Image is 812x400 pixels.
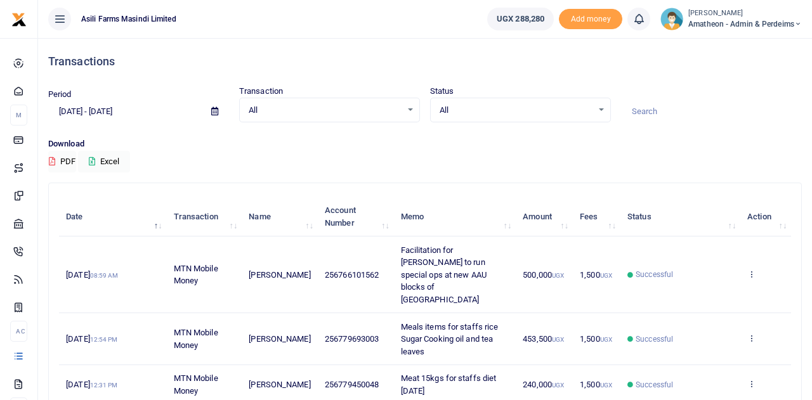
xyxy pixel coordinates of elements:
[636,269,673,280] span: Successful
[249,334,310,344] span: [PERSON_NAME]
[401,373,497,396] span: Meat 15kgs for staffs diet [DATE]
[90,382,118,389] small: 12:31 PM
[740,197,791,236] th: Action: activate to sort column ascending
[76,13,181,25] span: Asili Farms Masindi Limited
[166,197,242,236] th: Transaction: activate to sort column ascending
[48,55,802,68] h4: Transactions
[66,270,118,280] span: [DATE]
[325,380,379,389] span: 256779450048
[482,8,559,30] li: Wallet ballance
[559,9,622,30] li: Toup your wallet
[249,380,310,389] span: [PERSON_NAME]
[325,334,379,344] span: 256779693003
[430,85,454,98] label: Status
[242,197,318,236] th: Name: activate to sort column ascending
[59,197,166,236] th: Date: activate to sort column descending
[48,88,72,101] label: Period
[78,151,130,172] button: Excel
[394,197,516,236] th: Memo: activate to sort column ascending
[600,382,612,389] small: UGX
[10,321,27,342] li: Ac
[401,322,499,356] span: Meals items for staffs rice Sugar Cooking oil and tea leaves
[688,18,802,30] span: Amatheon - Admin & Perdeims
[621,101,802,122] input: Search
[636,333,673,345] span: Successful
[174,264,218,286] span: MTN Mobile Money
[90,272,119,279] small: 08:59 AM
[516,197,573,236] th: Amount: activate to sort column ascending
[48,151,76,172] button: PDF
[600,336,612,343] small: UGX
[523,270,564,280] span: 500,000
[580,380,612,389] span: 1,500
[90,336,118,343] small: 12:54 PM
[600,272,612,279] small: UGX
[174,373,218,396] span: MTN Mobile Money
[688,8,802,19] small: [PERSON_NAME]
[552,272,564,279] small: UGX
[573,197,620,236] th: Fees: activate to sort column ascending
[239,85,283,98] label: Transaction
[580,334,612,344] span: 1,500
[66,380,117,389] span: [DATE]
[249,270,310,280] span: [PERSON_NAME]
[66,334,117,344] span: [DATE]
[497,13,544,25] span: UGX 288,280
[249,104,402,117] span: All
[620,197,740,236] th: Status: activate to sort column ascending
[401,245,487,304] span: Facilitation for [PERSON_NAME] to run special ops at new AAU blocks of [GEOGRAPHIC_DATA]
[580,270,612,280] span: 1,500
[174,328,218,350] span: MTN Mobile Money
[559,9,622,30] span: Add money
[552,336,564,343] small: UGX
[11,12,27,27] img: logo-small
[440,104,593,117] span: All
[325,270,379,280] span: 256766101562
[10,105,27,126] li: M
[318,197,394,236] th: Account Number: activate to sort column ascending
[11,14,27,23] a: logo-small logo-large logo-large
[523,380,564,389] span: 240,000
[559,13,622,23] a: Add money
[487,8,554,30] a: UGX 288,280
[636,379,673,390] span: Successful
[660,8,802,30] a: profile-user [PERSON_NAME] Amatheon - Admin & Perdeims
[48,101,201,122] input: select period
[552,382,564,389] small: UGX
[48,138,802,151] p: Download
[523,334,564,344] span: 453,500
[660,8,683,30] img: profile-user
